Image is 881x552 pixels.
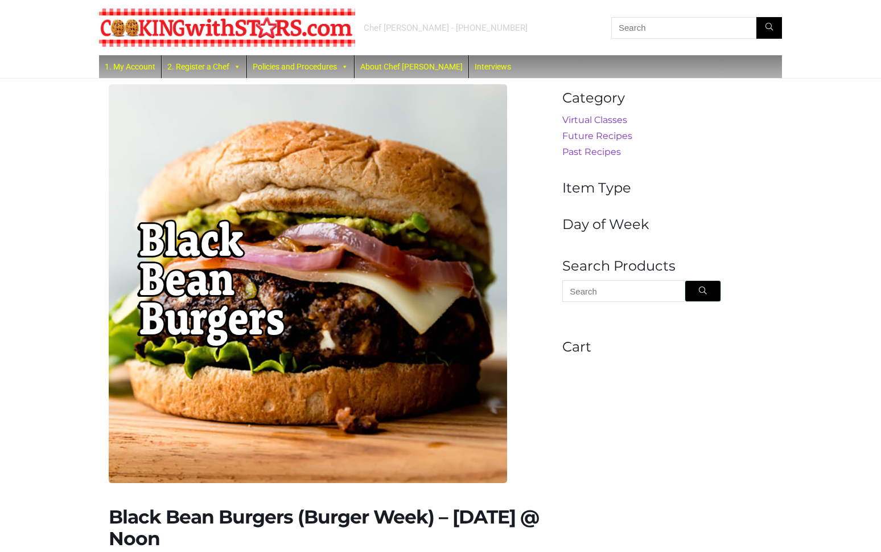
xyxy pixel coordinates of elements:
h4: Cart [562,339,772,355]
button: Search [685,280,721,302]
h4: Item Type [562,180,772,197]
a: Future Recipes [562,130,632,141]
a: Interviews [469,55,517,78]
input: Search [562,280,685,302]
a: Past Recipes [562,146,621,157]
button: Search [756,17,782,39]
div: Chef [PERSON_NAME] - [PHONE_NUMBER] [364,22,528,34]
h4: Category [562,90,772,107]
h4: Day of Week [562,216,772,233]
a: 1. My Account [99,55,161,78]
h4: Search Products [562,258,772,275]
a: Policies and Procedures [247,55,354,78]
a: Virtual Classes [562,115,627,125]
a: 2. Register a Chef [162,55,246,78]
img: Chef Paula's Cooking With Stars [99,9,355,47]
a: About Chef [PERSON_NAME] [355,55,468,78]
h1: Black Bean Burgers (Burger Week) – [DATE] @ Noon [109,506,545,550]
input: Search [611,17,782,39]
